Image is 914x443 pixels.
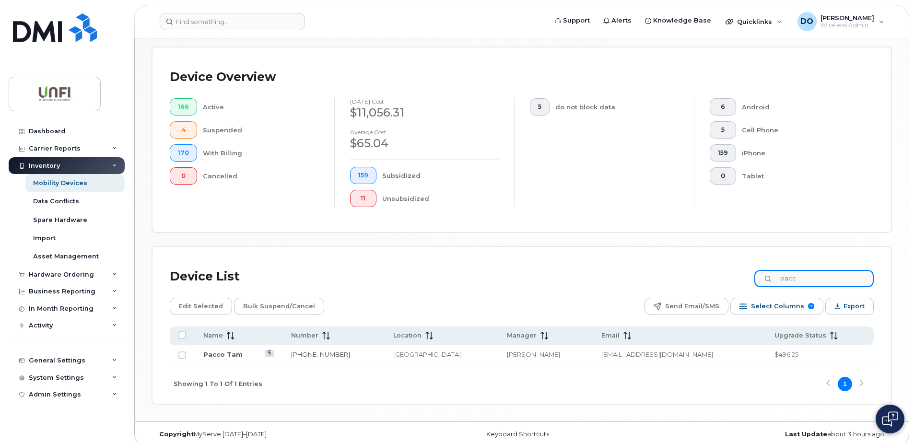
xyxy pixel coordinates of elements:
span: Number [291,331,318,340]
button: 159 [350,167,376,184]
span: 166 [178,103,189,111]
button: 6 [710,98,736,116]
strong: Copyright [159,431,194,438]
span: Location [393,331,422,340]
div: Tablet [742,167,859,185]
div: $65.04 [350,135,499,152]
button: Export [825,298,874,315]
div: $11,056.31 [350,105,499,121]
span: Manager [507,331,537,340]
div: MyServe [DATE]–[DATE] [152,431,398,438]
input: Find something... [160,13,305,30]
span: Email [601,331,620,340]
button: 166 [170,98,197,116]
span: 0 [178,172,189,180]
div: Active [203,98,319,116]
span: Name [203,331,223,340]
span: DO [800,16,813,27]
div: Cancelled [203,167,319,185]
span: 11 [358,195,368,202]
span: [GEOGRAPHIC_DATA] [393,350,461,358]
span: 7 [808,303,814,309]
a: Support [548,11,597,30]
span: Showing 1 To 1 Of 1 Entries [174,377,262,391]
button: Edit Selected [170,298,232,315]
div: Android [742,98,859,116]
h4: [DATE] cost [350,98,499,105]
span: 159 [718,149,728,157]
div: Cell Phone [742,121,859,139]
span: 159 [358,172,368,179]
button: 5 [530,98,550,116]
button: 159 [710,144,736,162]
a: Knowledge Base [638,11,718,30]
div: Device List [170,264,240,289]
span: Knowledge Base [653,16,711,25]
span: 5 [718,126,728,134]
button: Select Columns 7 [730,298,823,315]
span: Select Columns [751,299,804,314]
span: 170 [178,149,189,157]
div: Quicklinks [719,12,789,31]
span: [EMAIL_ADDRESS][DOMAIN_NAME] [601,350,713,358]
input: Search Device List ... [754,270,874,287]
button: Page 1 [838,377,852,391]
span: Send Email/SMS [665,299,719,314]
span: Quicklinks [737,18,772,25]
button: 4 [170,121,197,139]
span: Export [844,299,865,314]
span: Wireless Admin [820,22,874,29]
a: Alerts [597,11,638,30]
div: Subsidized [382,167,499,184]
div: about 3 hours ago [645,431,891,438]
button: Send Email/SMS [644,298,728,315]
span: 0 [718,172,728,180]
strong: Last Update [785,431,827,438]
button: 170 [170,144,197,162]
button: Bulk Suspend/Cancel [234,298,324,315]
a: [PHONE_NUMBER] [291,350,350,358]
img: Open chat [882,411,898,427]
div: Unsubsidized [382,190,499,207]
a: Keyboard Shortcuts [486,431,549,438]
span: Support [563,16,590,25]
span: $496.25 [774,350,798,358]
button: 0 [170,167,197,185]
div: Don O'Carroll [791,12,891,31]
a: View Last Bill [265,350,274,357]
div: [PERSON_NAME] [507,350,584,359]
button: 11 [350,190,376,207]
div: Suspended [203,121,319,139]
span: Bulk Suspend/Cancel [243,299,315,314]
span: Upgrade Status [774,331,826,340]
span: Edit Selected [179,299,223,314]
div: iPhone [742,144,859,162]
a: Pacco Tam [203,350,243,358]
span: [PERSON_NAME] [820,14,874,22]
div: With Billing [203,144,319,162]
div: Device Overview [170,65,276,90]
span: Alerts [611,16,632,25]
button: 0 [710,167,736,185]
span: 5 [538,103,541,111]
span: 6 [718,103,728,111]
div: do not block data [555,98,679,116]
button: 5 [710,121,736,139]
h4: Average cost [350,129,499,135]
span: 4 [178,126,189,134]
